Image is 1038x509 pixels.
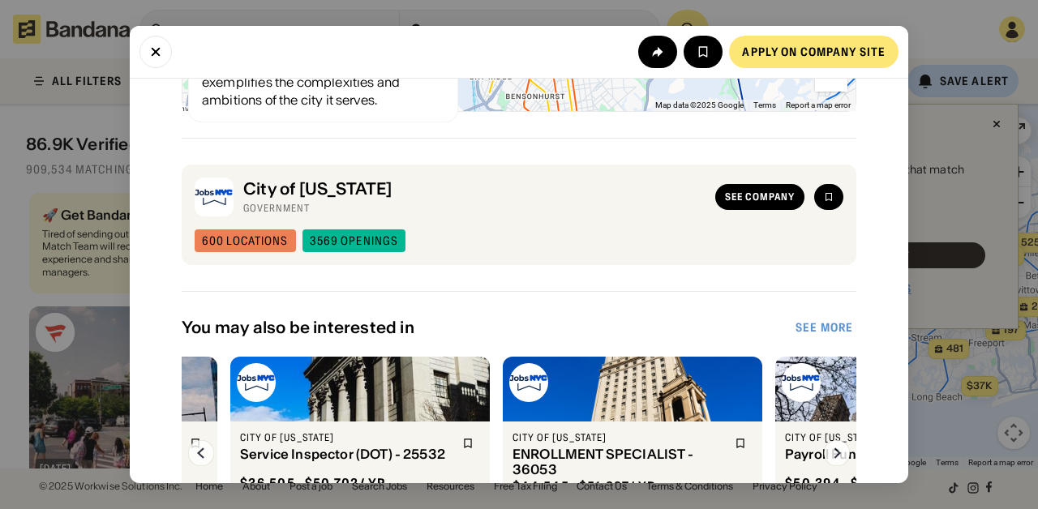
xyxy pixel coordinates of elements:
a: See company [715,184,804,210]
div: Service Inspector (DOT) - 25532 [240,447,453,462]
a: Apply on company site [729,36,899,68]
div: You may also be interested in [182,318,792,337]
div: $ 36,505 - $50,702 / yr [240,475,387,492]
img: City of New York logo [782,363,821,402]
div: City of [US_STATE] [513,431,725,444]
a: Terms (opens in new tab) [753,101,776,109]
img: City of New York logo [237,363,276,402]
div: ENROLLMENT SPECIALIST - 36053 [513,447,725,477]
div: See more [796,322,853,333]
img: Google [187,90,240,111]
img: Left Arrow [188,440,214,466]
div: 3569 openings [310,235,399,246]
div: Government [243,202,706,215]
img: City of New York logo [509,363,548,402]
img: Right Arrow [824,440,850,466]
span: Map data ©2025 Google [655,101,744,109]
div: $ 50,394 - $66,865 / yr [785,475,933,492]
div: Apply on company site [742,46,886,58]
a: Open this area in Google Maps (opens a new window) [187,90,240,111]
div: City of [US_STATE] [243,179,706,199]
div: 600 locations [202,235,289,246]
img: City of New York logo [195,178,234,216]
div: Payroll Funding Bookkeeper [785,447,997,462]
div: $ 44,545 - $51,227 / yr [513,478,657,495]
div: See company [725,192,795,202]
button: Close [139,36,172,68]
a: Report a map error [786,101,851,109]
div: City of [US_STATE] [240,431,453,444]
div: City of [US_STATE] [785,431,997,444]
